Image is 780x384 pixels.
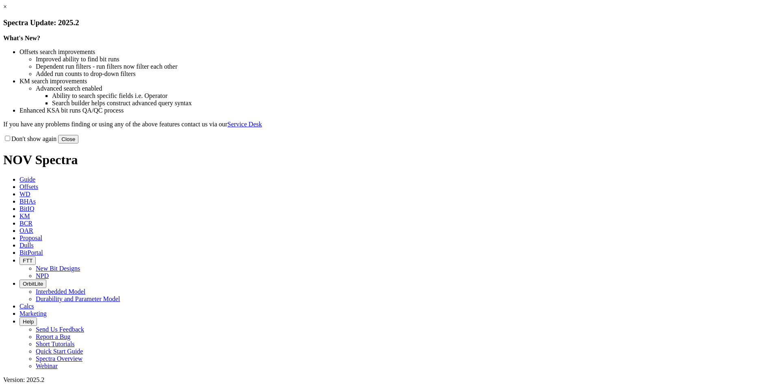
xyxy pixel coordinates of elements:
a: Webinar [36,362,58,369]
a: × [3,3,7,10]
span: Help [23,319,34,325]
span: Guide [19,176,35,183]
span: BHAs [19,198,36,205]
a: Report a Bug [36,333,70,340]
li: Search builder helps construct advanced query syntax [52,100,777,107]
a: Spectra Overview [36,355,82,362]
a: NPD [36,272,49,279]
span: Offsets [19,183,38,190]
span: KM [19,213,30,219]
div: Version: 2025.2 [3,376,777,384]
a: Service Desk [227,121,262,128]
span: OrbitLite [23,281,43,287]
li: Ability to search specific fields i.e. Operator [52,92,777,100]
label: Don't show again [3,135,56,142]
button: Close [58,135,78,143]
li: Enhanced KSA bit runs QA/QC process [19,107,777,114]
h3: Spectra Update: 2025.2 [3,18,777,27]
p: If you have any problems finding or using any of the above features contact us via our [3,121,777,128]
li: Offsets search improvements [19,48,777,56]
a: Durability and Parameter Model [36,295,120,302]
span: BCR [19,220,32,227]
a: Send Us Feedback [36,326,84,333]
span: Proposal [19,234,42,241]
input: Don't show again [5,136,10,141]
a: Short Tutorials [36,341,75,347]
span: WD [19,191,30,197]
a: Interbedded Model [36,288,85,295]
a: Quick Start Guide [36,348,83,355]
span: Dulls [19,242,34,249]
span: Calcs [19,303,34,310]
a: New Bit Designs [36,265,80,272]
span: OAR [19,227,33,234]
li: Improved ability to find bit runs [36,56,777,63]
li: Added run counts to drop-down filters [36,70,777,78]
span: BitIQ [19,205,34,212]
li: KM search improvements [19,78,777,85]
strong: What's New? [3,35,40,41]
h1: NOV Spectra [3,152,777,167]
li: Advanced search enabled [36,85,777,92]
span: FTT [23,258,32,264]
li: Dependent run filters - run filters now filter each other [36,63,777,70]
span: BitPortal [19,249,43,256]
span: Marketing [19,310,47,317]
